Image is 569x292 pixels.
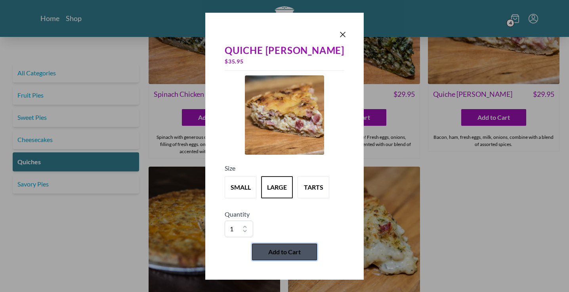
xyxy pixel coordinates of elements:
[225,209,344,219] h5: Quantity
[268,247,301,257] span: Add to Cart
[225,163,344,173] h5: Size
[252,244,317,260] button: Add to Cart
[245,75,324,155] img: Product Image
[225,176,256,198] button: Variant Swatch
[261,176,293,198] button: Variant Swatch
[298,176,329,198] button: Variant Swatch
[225,56,344,67] div: $ 35.95
[338,30,348,39] button: Close panel
[245,75,324,157] a: Product Image
[225,45,344,56] div: Quiche [PERSON_NAME]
